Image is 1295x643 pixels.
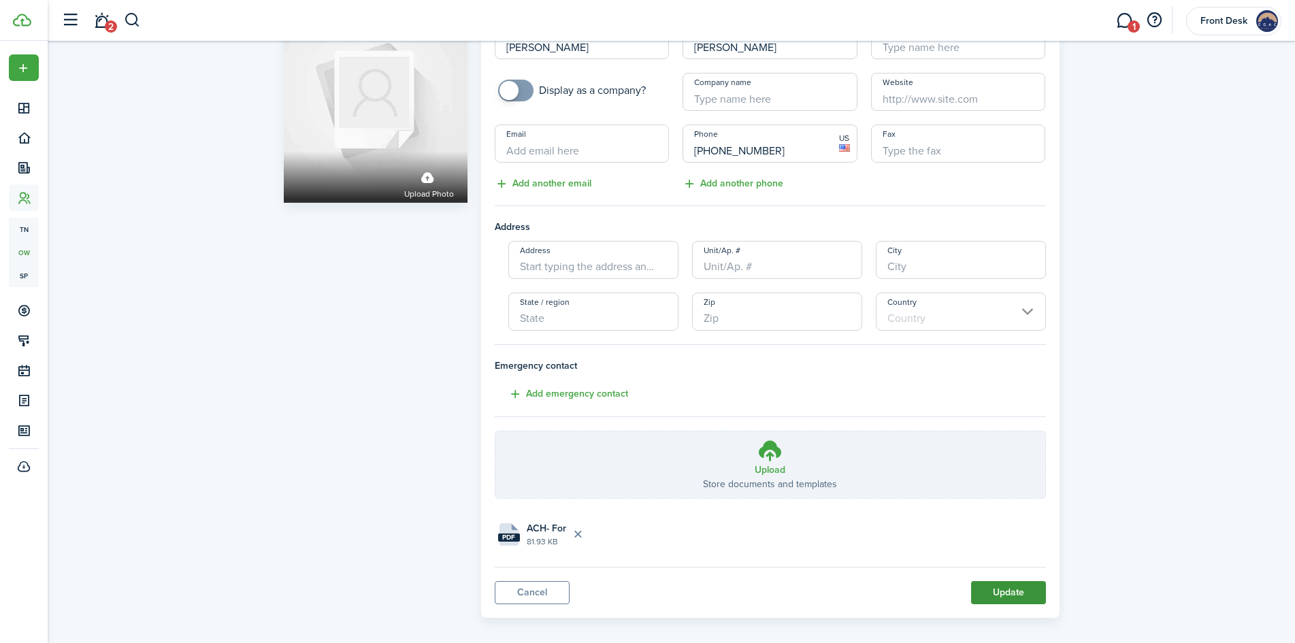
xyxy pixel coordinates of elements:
file-icon: File [498,523,520,546]
h3: Upload [755,463,785,477]
input: Unit/Ap. # [692,241,862,279]
input: Start typing the address and then select from the dropdown [508,241,678,279]
input: Type name here [683,73,857,111]
button: Search [124,9,141,32]
input: Add email here [495,125,670,163]
input: http://www.site.com [871,73,1046,111]
span: Emergency contact [495,359,577,373]
button: Add another email [495,176,591,192]
a: Notifications [88,3,114,38]
img: TenantCloud [13,14,31,27]
a: ow [9,241,39,264]
file-size: 81.93 KB [527,535,567,548]
label: Upload photo [404,165,454,201]
a: Messaging [1111,3,1137,38]
input: Country [876,293,1046,331]
span: 1 [1128,20,1140,33]
button: Open sidebar [57,7,83,33]
input: Type the fax [871,125,1046,163]
button: Add emergency contact [495,386,628,402]
a: tn [9,218,39,241]
a: sp [9,264,39,287]
p: Store documents and templates [703,477,837,491]
input: City [876,241,1046,279]
span: 2 [105,20,117,33]
button: Update [971,581,1046,604]
file-extension: pdf [498,533,520,542]
span: US [839,132,850,144]
button: Add another phone [683,176,783,192]
button: Open resource center [1143,9,1166,32]
button: Open menu [9,54,39,81]
img: Front Desk [1256,10,1278,32]
input: Zip [692,293,862,331]
span: ACH- Form-[STREET_ADDRESS]-2nd Floor.pdf [527,521,567,535]
h4: Address [495,220,1046,234]
span: Upload photo [404,188,454,201]
input: Add phone number [683,125,857,163]
span: Front Desk [1196,16,1251,26]
button: Delete file [567,523,590,546]
input: State [508,293,678,331]
a: Cancel [495,581,570,604]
